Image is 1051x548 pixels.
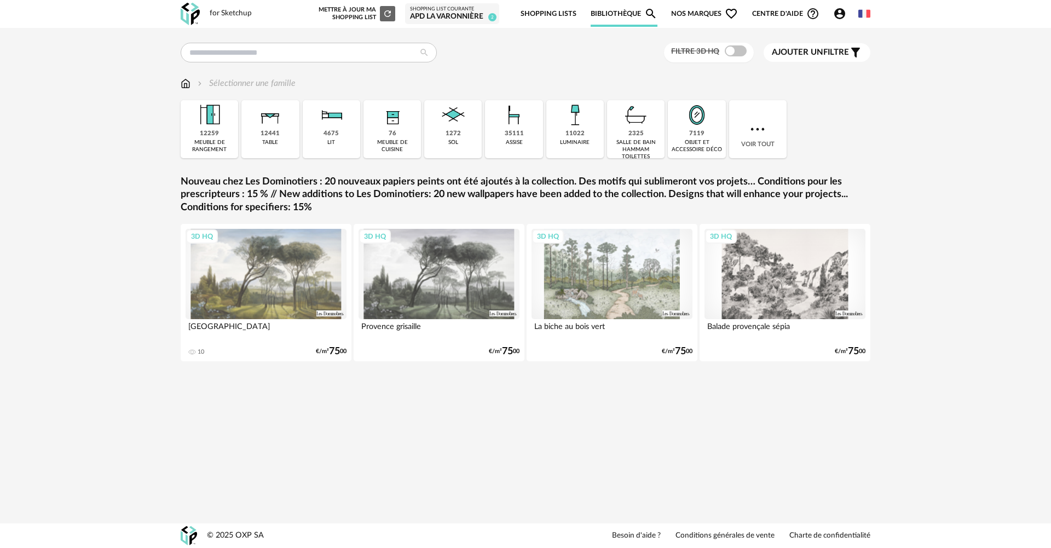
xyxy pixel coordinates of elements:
[186,229,218,244] div: 3D HQ
[499,100,529,130] img: Assise.png
[316,100,346,130] img: Literie.png
[725,7,738,20] span: Heart Outline icon
[207,530,264,541] div: © 2025 OXP SA
[748,119,767,139] img: more.7b13dc1.svg
[448,139,458,146] div: sol
[502,348,513,355] span: 75
[835,348,865,355] div: €/m² 00
[256,100,285,130] img: Table.png
[181,526,197,545] img: OXP
[438,100,468,130] img: Sol.png
[389,130,396,138] div: 76
[806,7,819,20] span: Help Circle Outline icon
[378,100,407,130] img: Rangement.png
[506,139,523,146] div: assise
[628,130,644,138] div: 2325
[700,224,870,361] a: 3D HQ Balade provençale sépia €/m²7500
[772,47,849,58] span: filtre
[689,130,704,138] div: 7119
[848,348,859,355] span: 75
[833,7,851,20] span: Account Circle icon
[505,130,524,138] div: 35111
[327,139,335,146] div: lit
[195,100,224,130] img: Meuble%20de%20rangement.png
[682,100,712,130] img: Miroir.png
[329,348,340,355] span: 75
[488,13,496,21] span: 2
[354,224,524,361] a: 3D HQ Provence grisaille €/m²7500
[675,531,775,541] a: Conditions générales de vente
[833,7,846,20] span: Account Circle icon
[383,10,392,16] span: Refresh icon
[752,7,819,20] span: Centre d'aideHelp Circle Outline icon
[591,1,657,27] a: BibliothèqueMagnify icon
[359,229,391,244] div: 3D HQ
[316,6,395,21] div: Mettre à jour ma Shopping List
[186,319,347,341] div: [GEOGRAPHIC_DATA]
[195,77,204,90] img: svg+xml;base64,PHN2ZyB3aWR0aD0iMTYiIGhlaWdodD0iMTYiIHZpZXdCb3g9IjAgMCAxNiAxNiIgZmlsbD0ibm9uZSIgeG...
[181,176,870,214] a: Nouveau chez Les Dominotiers : 20 nouveaux papiers peints ont été ajoutés à la collection. Des mo...
[527,224,697,361] a: 3D HQ La biche au bois vert €/m²7500
[532,319,692,341] div: La biche au bois vert
[359,319,519,341] div: Provence grisaille
[705,229,737,244] div: 3D HQ
[261,130,280,138] div: 12441
[324,130,339,138] div: 4675
[446,130,461,138] div: 1272
[521,1,576,27] a: Shopping Lists
[181,77,190,90] img: svg+xml;base64,PHN2ZyB3aWR0aD0iMTYiIGhlaWdodD0iMTciIHZpZXdCb3g9IjAgMCAxNiAxNyIgZmlsbD0ibm9uZSIgeG...
[565,130,585,138] div: 11022
[410,6,494,22] a: Shopping List courante APD La Varonnière 2
[489,348,519,355] div: €/m² 00
[612,531,661,541] a: Besoin d'aide ?
[200,130,219,138] div: 12259
[671,139,722,153] div: objet et accessoire déco
[410,12,494,22] div: APD La Varonnière
[560,100,590,130] img: Luminaire.png
[729,100,787,158] div: Voir tout
[198,348,204,356] div: 10
[184,139,235,153] div: meuble de rangement
[772,48,823,56] span: Ajouter un
[675,348,686,355] span: 75
[210,9,252,19] div: for Sketchup
[410,6,494,13] div: Shopping List courante
[621,100,651,130] img: Salle%20de%20bain.png
[195,77,296,90] div: Sélectionner une famille
[181,224,351,361] a: 3D HQ [GEOGRAPHIC_DATA] 10 €/m²7500
[316,348,347,355] div: €/m² 00
[671,1,738,27] span: Nos marques
[789,531,870,541] a: Charte de confidentialité
[262,139,278,146] div: table
[181,3,200,25] img: OXP
[849,46,862,59] span: Filter icon
[662,348,692,355] div: €/m² 00
[764,43,870,62] button: Ajouter unfiltre Filter icon
[644,7,657,20] span: Magnify icon
[858,8,870,20] img: fr
[532,229,564,244] div: 3D HQ
[367,139,418,153] div: meuble de cuisine
[704,319,865,341] div: Balade provençale sépia
[610,139,661,160] div: salle de bain hammam toilettes
[560,139,590,146] div: luminaire
[671,48,719,55] span: Filtre 3D HQ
